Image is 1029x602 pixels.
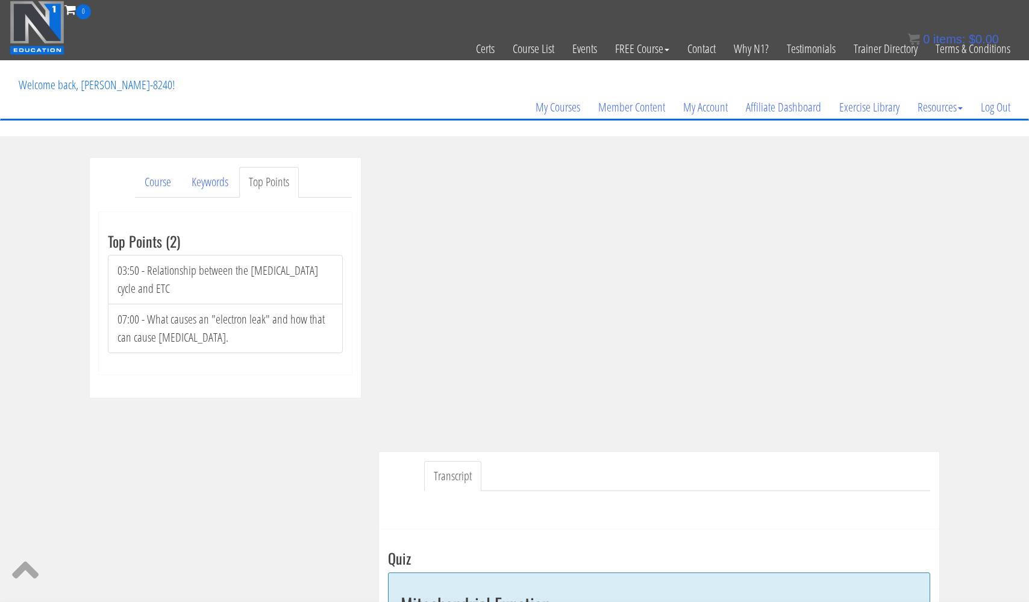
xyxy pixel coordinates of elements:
[725,19,778,78] a: Why N1?
[845,19,927,78] a: Trainer Directory
[527,78,589,136] a: My Courses
[778,19,845,78] a: Testimonials
[927,19,1019,78] a: Terms & Conditions
[908,33,920,45] img: icon11.png
[923,33,930,46] span: 0
[830,78,909,136] a: Exercise Library
[76,4,91,19] span: 0
[606,19,678,78] a: FREE Course
[239,167,299,198] a: Top Points
[10,1,64,55] img: n1-education
[182,167,238,198] a: Keywords
[972,78,1019,136] a: Log Out
[969,33,999,46] bdi: 0.00
[424,461,481,492] a: Transcript
[64,1,91,17] a: 0
[909,78,972,136] a: Resources
[737,78,830,136] a: Affiliate Dashboard
[10,61,184,109] p: Welcome back, [PERSON_NAME]-8240!
[467,19,504,78] a: Certs
[504,19,563,78] a: Course List
[678,19,725,78] a: Contact
[108,233,343,249] h3: Top Points (2)
[108,304,343,353] li: 07:00 - What causes an "electron leak" and how that can cause [MEDICAL_DATA].
[969,33,975,46] span: $
[135,167,181,198] a: Course
[908,33,999,46] a: 0 items: $0.00
[933,33,965,46] span: items:
[563,19,606,78] a: Events
[589,78,674,136] a: Member Content
[108,255,343,304] li: 03:50 - Relationship between the [MEDICAL_DATA] cycle and ETC
[674,78,737,136] a: My Account
[388,550,930,566] h3: Quiz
